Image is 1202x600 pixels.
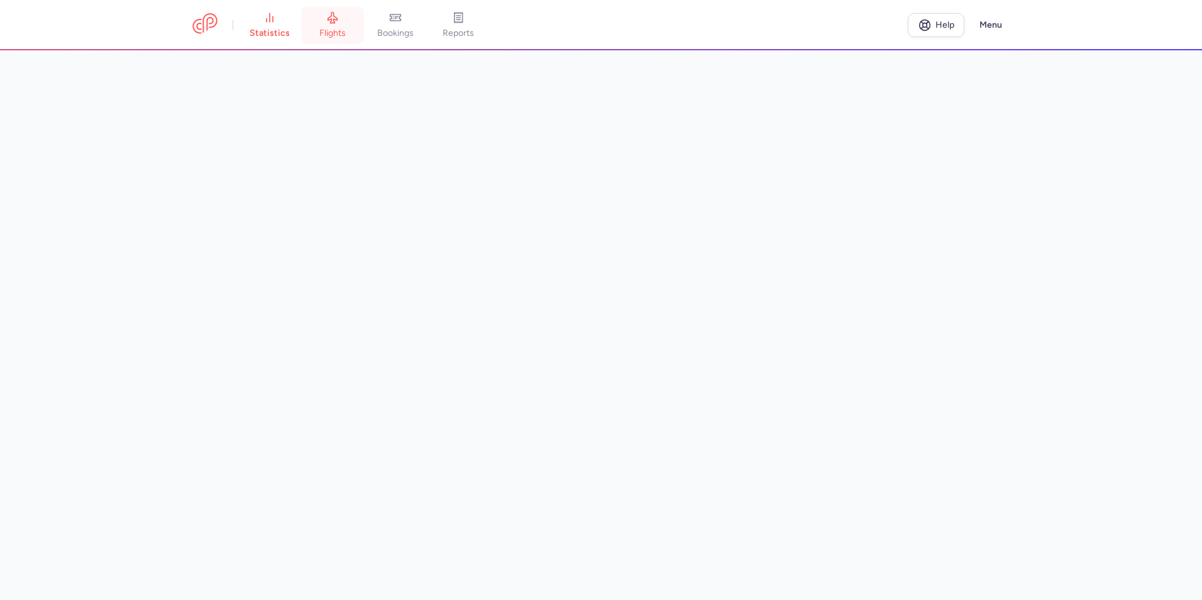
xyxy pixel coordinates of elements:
[443,28,474,39] span: reports
[972,13,1010,37] button: Menu
[319,28,346,39] span: flights
[192,13,218,36] a: CitizenPlane red outlined logo
[908,13,964,37] a: Help
[364,11,427,39] a: bookings
[377,28,414,39] span: bookings
[238,11,301,39] a: statistics
[301,11,364,39] a: flights
[427,11,490,39] a: reports
[935,20,954,30] span: Help
[250,28,290,39] span: statistics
